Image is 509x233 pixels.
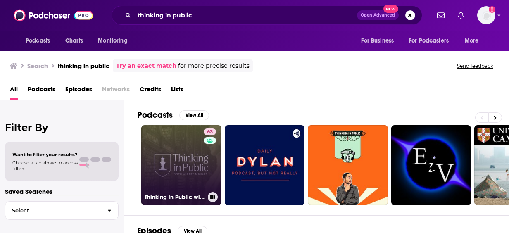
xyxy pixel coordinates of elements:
span: More [465,35,479,47]
button: open menu [404,33,461,49]
span: Monitoring [98,35,127,47]
h3: Thinking in Public with [PERSON_NAME] [145,194,205,201]
a: Charts [60,33,88,49]
button: open menu [459,33,489,49]
button: Send feedback [454,62,496,69]
a: Podcasts [28,83,55,100]
p: Saved Searches [5,188,119,195]
span: New [383,5,398,13]
a: 63 [204,128,216,135]
h2: Filter By [5,121,119,133]
button: open menu [92,33,138,49]
img: Podchaser - Follow, Share and Rate Podcasts [14,7,93,23]
a: Show notifications dropdown [454,8,467,22]
span: For Business [361,35,394,47]
span: Networks [102,83,130,100]
a: Lists [171,83,183,100]
button: Show profile menu [477,6,495,24]
button: Open AdvancedNew [357,10,399,20]
span: Logged in as PUPPublicity [477,6,495,24]
button: Select [5,201,119,220]
span: Charts [65,35,83,47]
h2: Podcasts [137,110,173,120]
svg: Add a profile image [489,6,495,13]
a: All [10,83,18,100]
span: Podcasts [26,35,50,47]
span: 63 [207,128,213,136]
div: Search podcasts, credits, & more... [112,6,422,25]
h3: Search [27,62,48,70]
a: Episodes [65,83,92,100]
button: open menu [20,33,61,49]
button: open menu [355,33,404,49]
span: Open Advanced [361,13,395,17]
a: Show notifications dropdown [434,8,448,22]
h3: thinking in public [58,62,109,70]
span: For Podcasters [409,35,449,47]
span: Choose a tab above to access filters. [12,160,78,171]
button: View All [179,110,209,120]
span: for more precise results [178,61,250,71]
a: PodcastsView All [137,110,209,120]
img: User Profile [477,6,495,24]
input: Search podcasts, credits, & more... [134,9,357,22]
a: 63Thinking in Public with [PERSON_NAME] [141,125,221,205]
span: Select [5,208,101,213]
a: Credits [140,83,161,100]
a: Try an exact match [116,61,176,71]
span: Want to filter your results? [12,152,78,157]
